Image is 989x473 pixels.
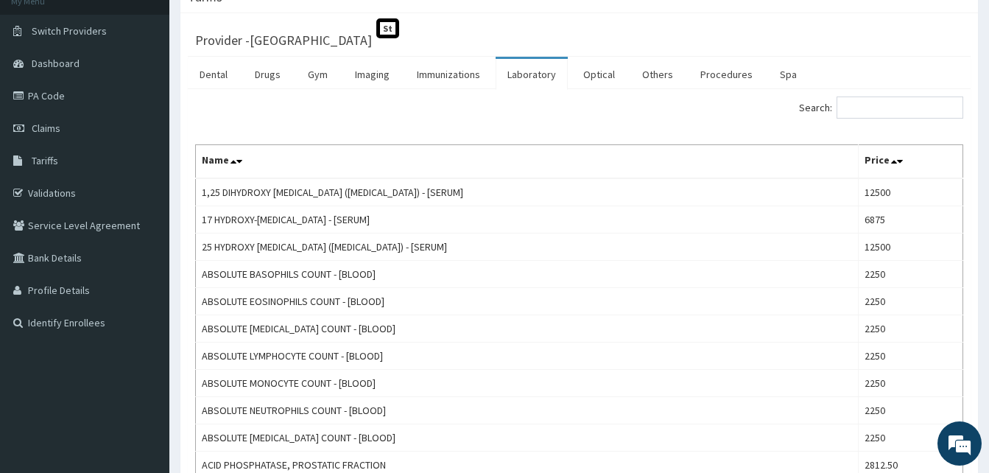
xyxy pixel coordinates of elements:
td: 12500 [859,234,963,261]
a: Gym [296,59,339,90]
span: Claims [32,122,60,135]
td: ABSOLUTE LYMPHOCYTE COUNT - [BLOOD] [196,343,859,370]
span: St [376,18,399,38]
td: ABSOLUTE [MEDICAL_DATA] COUNT - [BLOOD] [196,424,859,452]
a: Dental [188,59,239,90]
th: Price [859,145,963,179]
td: 6875 [859,206,963,234]
label: Search: [799,97,963,119]
a: Imaging [343,59,401,90]
td: ABSOLUTE NEUTROPHILS COUNT - [BLOOD] [196,397,859,424]
td: 2250 [859,343,963,370]
td: 1,25 DIHYDROXY [MEDICAL_DATA] ([MEDICAL_DATA]) - [SERUM] [196,178,859,206]
a: Optical [571,59,627,90]
h3: Provider - [GEOGRAPHIC_DATA] [195,34,372,47]
a: Drugs [243,59,292,90]
td: 2250 [859,424,963,452]
td: 2250 [859,261,963,288]
td: ABSOLUTE [MEDICAL_DATA] COUNT - [BLOOD] [196,315,859,343]
span: Tariffs [32,154,58,167]
a: Others [630,59,685,90]
textarea: Type your message and hit 'Enter' [7,316,281,368]
td: 25 HYDROXY [MEDICAL_DATA] ([MEDICAL_DATA]) - [SERUM] [196,234,859,261]
a: Laboratory [496,59,568,90]
span: We're online! [85,142,203,291]
span: Switch Providers [32,24,107,38]
a: Immunizations [405,59,492,90]
a: Spa [768,59,809,90]
td: ABSOLUTE MONOCYTE COUNT - [BLOOD] [196,370,859,397]
td: ABSOLUTE BASOPHILS COUNT - [BLOOD] [196,261,859,288]
img: d_794563401_company_1708531726252_794563401 [27,74,60,111]
td: 17 HYDROXY-[MEDICAL_DATA] - [SERUM] [196,206,859,234]
td: 2250 [859,288,963,315]
span: Dashboard [32,57,80,70]
input: Search: [837,97,963,119]
a: Procedures [689,59,764,90]
td: 2250 [859,397,963,424]
td: 2250 [859,370,963,397]
td: 2250 [859,315,963,343]
th: Name [196,145,859,179]
div: Minimize live chat window [242,7,277,43]
td: ABSOLUTE EOSINOPHILS COUNT - [BLOOD] [196,288,859,315]
div: Chat with us now [77,83,247,102]
td: 12500 [859,178,963,206]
